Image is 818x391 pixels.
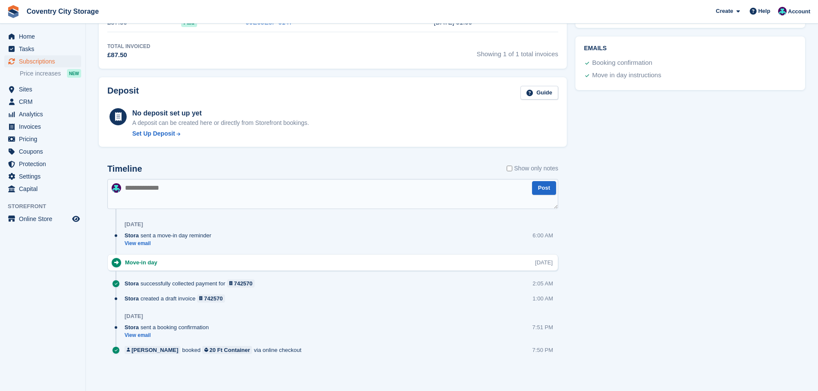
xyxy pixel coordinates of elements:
[19,55,70,67] span: Subscriptions
[107,86,139,100] h2: Deposit
[19,183,70,195] span: Capital
[210,346,250,354] div: 20 Ft Container
[132,129,175,138] div: Set Up Deposit
[4,96,81,108] a: menu
[234,279,252,288] div: 742570
[7,5,20,18] img: stora-icon-8386f47178a22dfd0bd8f6a31ec36ba5ce8667c1dd55bd0f319d3a0aa187defe.svg
[112,183,121,193] img: Michael Doherty
[125,279,259,288] div: successfully collected payment for
[520,86,558,100] a: Guide
[132,118,309,127] p: A deposit can be created here or directly from Storefront bookings.
[132,129,309,138] a: Set Up Deposit
[4,83,81,95] a: menu
[107,164,142,174] h2: Timeline
[71,214,81,224] a: Preview store
[107,42,150,50] div: Total Invoiced
[19,96,70,108] span: CRM
[125,240,216,247] a: View email
[532,294,553,303] div: 1:00 AM
[132,108,309,118] div: No deposit set up yet
[125,346,306,354] div: booked via online checkout
[125,231,216,239] div: sent a move-in day reminder
[125,294,139,303] span: Stora
[592,58,652,68] div: Booking confirmation
[4,133,81,145] a: menu
[19,108,70,120] span: Analytics
[23,4,102,18] a: Coventry City Storage
[19,213,70,225] span: Online Store
[125,258,161,267] div: Move-in day
[19,133,70,145] span: Pricing
[507,164,512,173] input: Show only notes
[4,121,81,133] a: menu
[67,69,81,78] div: NEW
[532,181,556,195] button: Post
[131,346,178,354] div: [PERSON_NAME]
[19,83,70,95] span: Sites
[125,323,139,331] span: Stora
[4,158,81,170] a: menu
[19,145,70,158] span: Coupons
[4,108,81,120] a: menu
[125,313,143,320] div: [DATE]
[227,279,255,288] a: 742570
[507,164,558,173] label: Show only notes
[532,323,553,331] div: 7:51 PM
[197,294,225,303] a: 742570
[535,258,553,267] div: [DATE]
[532,231,553,239] div: 6:00 AM
[592,70,661,81] div: Move in day instructions
[8,202,85,211] span: Storefront
[532,279,553,288] div: 2:05 AM
[584,45,797,52] h2: Emails
[4,43,81,55] a: menu
[477,42,558,60] span: Showing 1 of 1 total invoices
[19,170,70,182] span: Settings
[778,7,787,15] img: Michael Doherty
[4,30,81,42] a: menu
[125,221,143,228] div: [DATE]
[4,213,81,225] a: menu
[20,69,81,78] a: Price increases NEW
[19,43,70,55] span: Tasks
[4,170,81,182] a: menu
[125,346,180,354] a: [PERSON_NAME]
[20,70,61,78] span: Price increases
[125,279,139,288] span: Stora
[19,158,70,170] span: Protection
[125,231,139,239] span: Stora
[716,7,733,15] span: Create
[125,294,229,303] div: created a draft invoice
[107,50,150,60] div: £87.50
[788,7,810,16] span: Account
[19,30,70,42] span: Home
[125,332,213,339] a: View email
[125,323,213,331] div: sent a booking confirmation
[4,145,81,158] a: menu
[202,346,252,354] a: 20 Ft Container
[4,183,81,195] a: menu
[204,294,222,303] div: 742570
[532,346,553,354] div: 7:50 PM
[758,7,770,15] span: Help
[4,55,81,67] a: menu
[19,121,70,133] span: Invoices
